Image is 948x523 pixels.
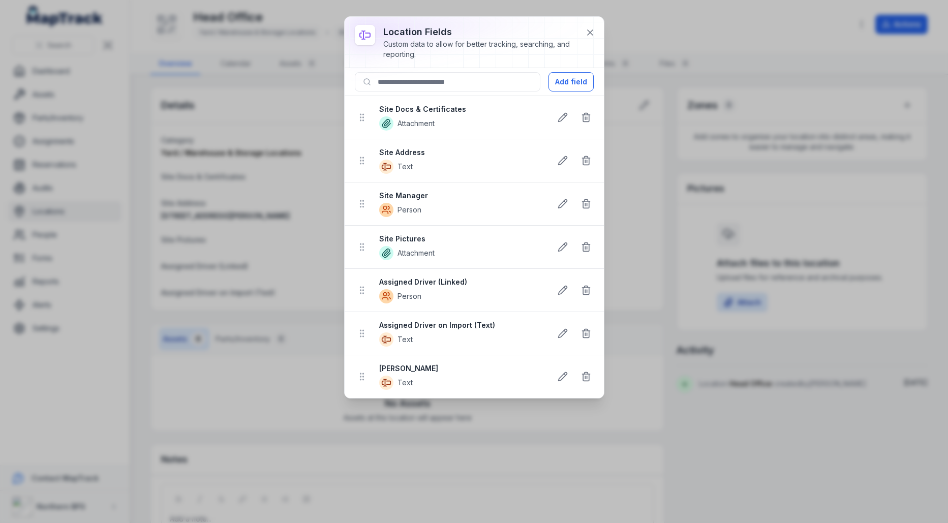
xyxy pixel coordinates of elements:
strong: [PERSON_NAME] [379,363,543,374]
strong: Site Address [379,147,543,158]
strong: Site Manager [379,191,543,201]
span: Text [397,378,413,388]
span: Attachment [397,118,435,129]
strong: Site Docs & Certificates [379,104,543,114]
span: Person [397,205,421,215]
button: Add field [548,72,594,91]
span: Text [397,334,413,345]
span: Attachment [397,248,435,258]
strong: Assigned Driver (Linked) [379,277,543,287]
h3: location fields [383,25,577,39]
span: Text [397,162,413,172]
strong: Site Pictures [379,234,543,244]
span: Person [397,291,421,301]
div: Custom data to allow for better tracking, searching, and reporting. [383,39,577,59]
strong: Assigned Driver on Import (Text) [379,320,543,330]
